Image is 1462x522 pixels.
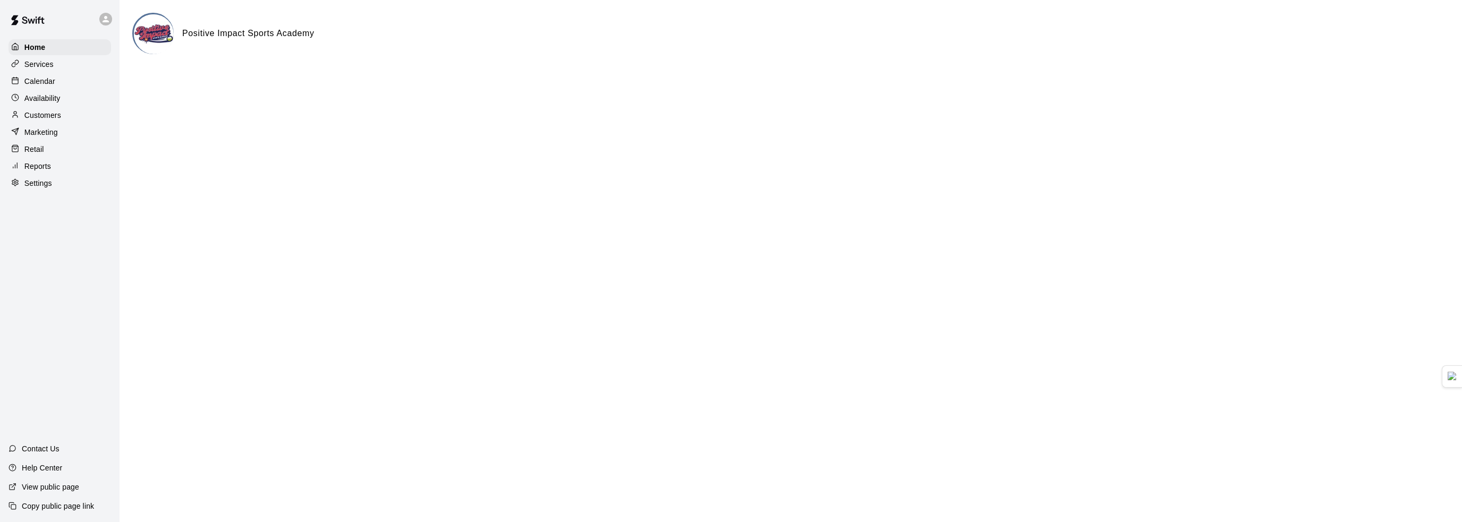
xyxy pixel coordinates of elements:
a: Services [8,56,111,72]
a: Settings [8,175,111,191]
p: Services [24,59,54,70]
a: Marketing [8,124,111,140]
a: Calendar [8,73,111,89]
a: Customers [8,107,111,123]
p: Home [24,42,46,53]
a: Availability [8,90,111,106]
p: Contact Us [22,443,59,454]
p: Retail [24,144,44,155]
p: Availability [24,93,61,104]
a: Retail [8,141,111,157]
p: Calendar [24,76,55,87]
a: Home [8,39,111,55]
img: Positive Impact Sports Academy logo [134,14,174,54]
p: Settings [24,178,52,189]
img: Detect Auto [1448,372,1457,381]
p: View public page [22,482,79,492]
p: Help Center [22,463,62,473]
p: Customers [24,110,61,121]
h6: Positive Impact Sports Academy [182,27,314,40]
a: Reports [8,158,111,174]
p: Copy public page link [22,501,94,511]
p: Marketing [24,127,58,138]
p: Reports [24,161,51,172]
